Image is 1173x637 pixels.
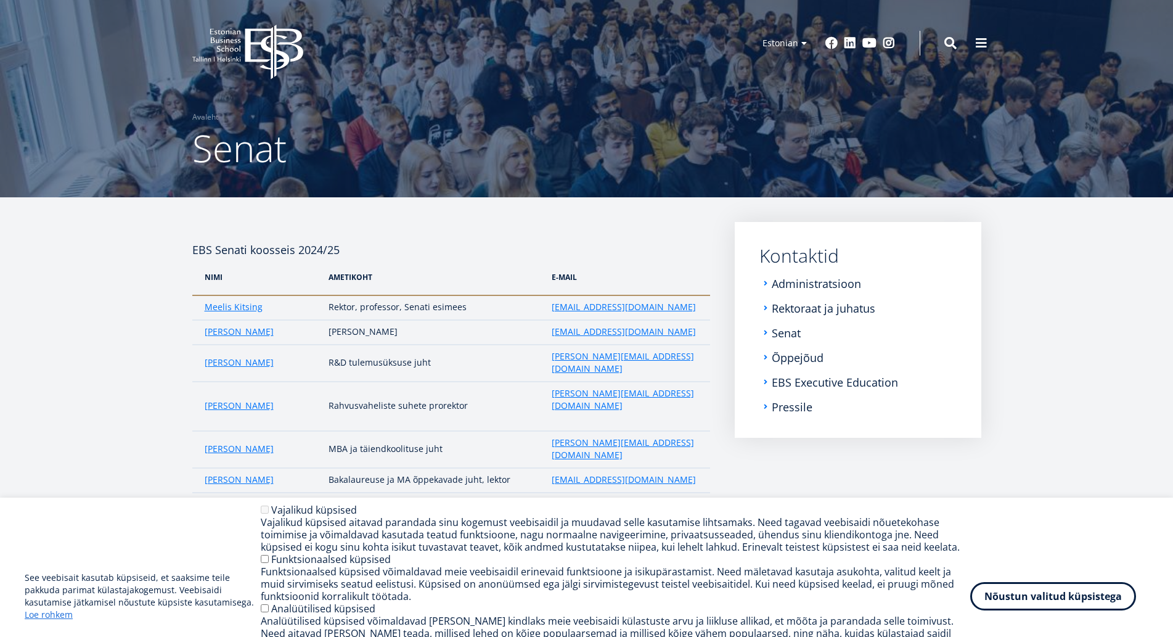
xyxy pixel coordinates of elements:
[271,602,375,615] label: Analüütilised küpsised
[261,565,970,602] div: Funktsionaalsed küpsised võimaldavad meie veebisaidil erinevaid funktsioone ja isikupärastamist. ...
[322,468,546,493] td: Bakalaureuse ja MA õppekavade juht, lektor
[205,474,274,486] a: [PERSON_NAME]
[772,401,812,413] a: Pressile
[322,259,546,295] th: AMetikoht
[192,222,710,259] h4: EBS Senati koosseis 2024/25
[844,37,856,49] a: Linkedin
[192,123,287,173] span: Senat
[322,431,546,468] td: MBA ja täiendkoolituse juht
[552,437,698,461] a: [PERSON_NAME][EMAIL_ADDRESS][DOMAIN_NAME]
[772,302,875,314] a: Rektoraat ja juhatus
[322,295,546,320] td: Rektor, professor, Senati esimees
[552,474,696,486] a: [EMAIL_ADDRESS][DOMAIN_NAME]
[552,301,696,313] a: [EMAIL_ADDRESS][DOMAIN_NAME]
[205,326,274,338] a: [PERSON_NAME]
[322,382,546,431] td: Rahvusvaheliste suhete prorektor
[322,345,546,382] td: R&D tulemusüksuse juht
[271,503,357,517] label: Vajalikud küpsised
[271,553,391,566] label: Funktsionaalsed küpsised
[205,400,274,412] a: [PERSON_NAME]
[25,609,73,621] a: Loe rohkem
[261,516,970,553] div: Vajalikud küpsised aitavad parandada sinu kogemust veebisaidil ja muudavad selle kasutamise lihts...
[25,572,261,621] p: See veebisait kasutab küpsiseid, et saaksime teile pakkuda parimat külastajakogemust. Veebisaidi ...
[546,259,710,295] th: e-Mail
[772,277,861,290] a: Administratsioon
[772,351,824,364] a: Õppejõud
[205,443,274,455] a: [PERSON_NAME]
[862,37,877,49] a: Youtube
[205,356,274,369] a: [PERSON_NAME]
[552,326,696,338] a: [EMAIL_ADDRESS][DOMAIN_NAME]
[772,376,898,388] a: EBS Executive Education
[825,37,838,49] a: Facebook
[192,111,218,123] a: Avaleht
[552,387,698,412] a: [PERSON_NAME][EMAIL_ADDRESS][DOMAIN_NAME]
[759,247,957,265] a: Kontaktid
[205,301,263,313] a: Meelis Kitsing
[322,320,546,345] td: [PERSON_NAME]
[192,259,322,295] th: NIMI
[772,327,801,339] a: Senat
[322,493,546,530] td: MBA õppekava juht, lektor
[552,350,698,375] a: [PERSON_NAME][EMAIL_ADDRESS][DOMAIN_NAME]
[883,37,895,49] a: Instagram
[970,582,1136,610] button: Nõustun valitud küpsistega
